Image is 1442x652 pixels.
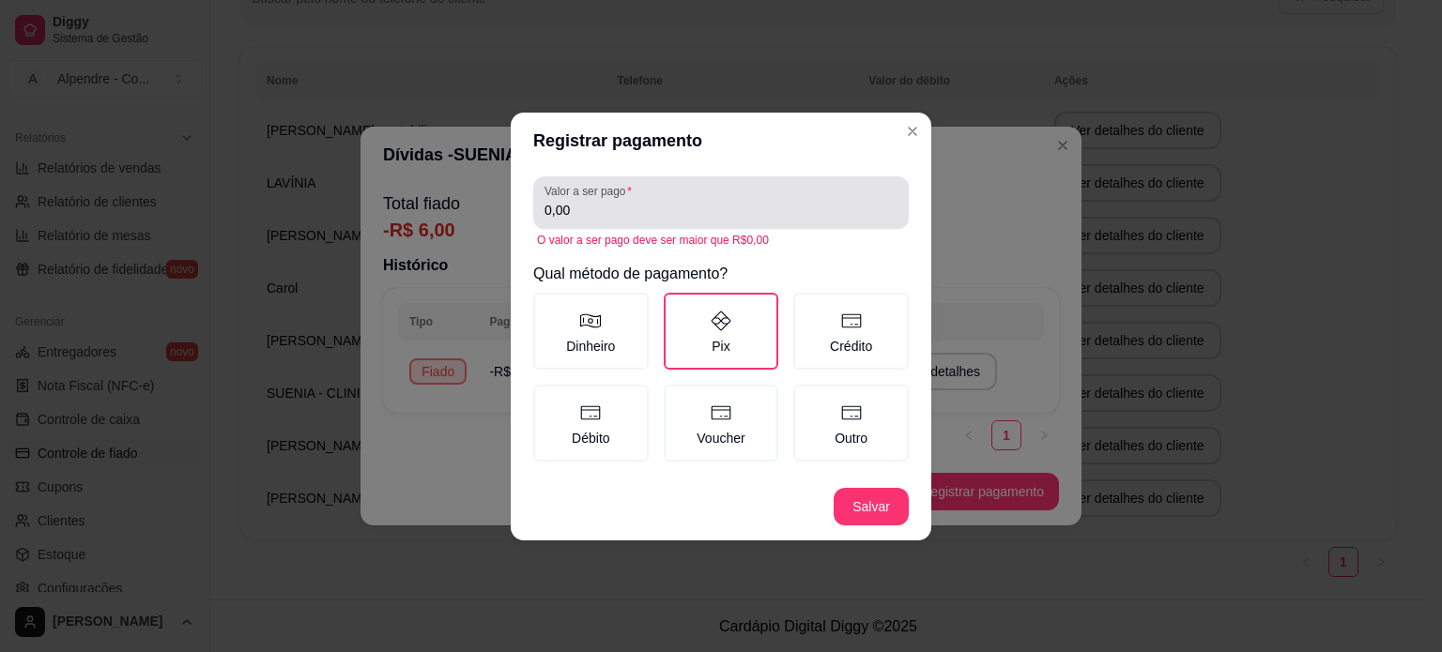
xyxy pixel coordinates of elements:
[664,385,779,462] label: Voucher
[533,385,649,462] label: Débito
[664,293,779,370] label: Pix
[545,201,897,220] input: Valor a ser pago
[793,385,909,462] label: Outro
[511,113,931,169] header: Registrar pagamento
[533,293,649,370] label: Dinheiro
[793,293,909,370] label: Crédito
[533,263,909,285] h2: Qual método de pagamento?
[834,488,909,525] button: Salvar
[537,233,905,248] div: O valor a ser pago deve ser maior que R$0,00
[897,116,928,146] button: Close
[545,183,638,199] label: Valor a ser pago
